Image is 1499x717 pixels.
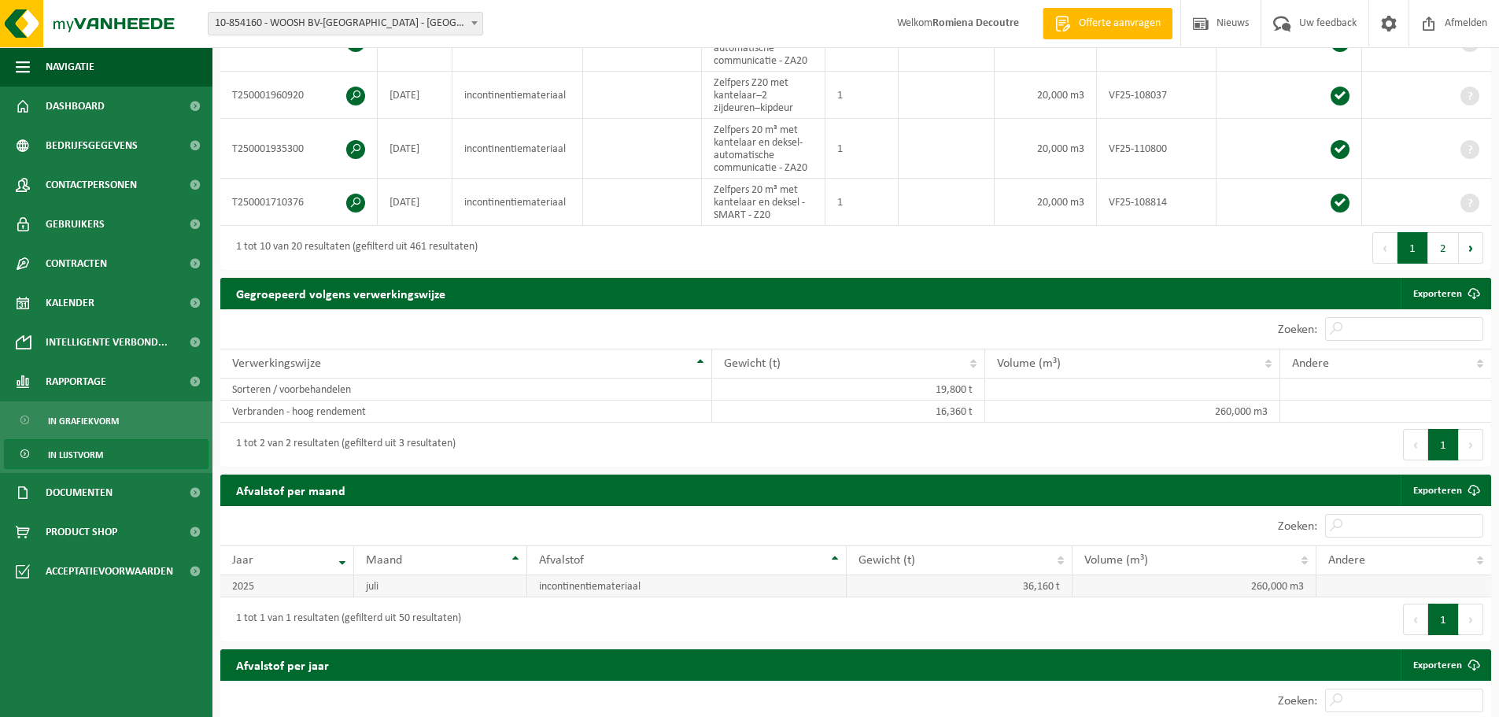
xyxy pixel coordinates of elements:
[702,72,825,119] td: Zelfpers Z20 met kantelaar–2 zijdeuren–kipdeur
[378,179,452,226] td: [DATE]
[378,119,452,179] td: [DATE]
[539,554,584,567] span: Afvalstof
[1043,8,1172,39] a: Offerte aanvragen
[1278,695,1317,708] label: Zoeken:
[847,575,1073,597] td: 36,160 t
[220,278,461,309] h2: Gegroepeerd volgens verwerkingswijze
[724,357,781,370] span: Gewicht (t)
[1372,232,1397,264] button: Previous
[48,406,119,436] span: In grafiekvorm
[825,72,899,119] td: 1
[46,552,173,591] span: Acceptatievoorwaarden
[1075,16,1165,31] span: Offerte aanvragen
[220,575,354,597] td: 2025
[1401,649,1490,681] a: Exporteren
[46,205,105,244] span: Gebruikers
[1403,429,1428,460] button: Previous
[1459,232,1483,264] button: Next
[220,475,361,505] h2: Afvalstof per maand
[527,575,847,597] td: incontinentiemateriaal
[46,165,137,205] span: Contactpersonen
[1401,475,1490,506] a: Exporteren
[228,605,461,634] div: 1 tot 1 van 1 resultaten (gefilterd uit 50 resultaten)
[232,357,321,370] span: Verwerkingswijze
[46,323,168,362] span: Intelligente verbond...
[220,649,345,680] h2: Afvalstof per jaar
[1459,429,1483,460] button: Next
[702,179,825,226] td: Zelfpers 20 m³ met kantelaar en deksel - SMART - Z20
[220,119,378,179] td: T250001935300
[825,119,899,179] td: 1
[220,401,712,423] td: Verbranden - hoog rendement
[1278,323,1317,336] label: Zoeken:
[378,72,452,119] td: [DATE]
[1073,575,1316,597] td: 260,000 m3
[1097,179,1217,226] td: VF25-108814
[712,379,985,401] td: 19,800 t
[46,283,94,323] span: Kalender
[46,126,138,165] span: Bedrijfsgegevens
[825,179,899,226] td: 1
[1403,604,1428,635] button: Previous
[1428,232,1459,264] button: 2
[228,431,456,459] div: 1 tot 2 van 2 resultaten (gefilterd uit 3 resultaten)
[354,575,527,597] td: juli
[1428,429,1459,460] button: 1
[995,179,1097,226] td: 20,000 m3
[452,119,582,179] td: incontinentiemateriaal
[1278,520,1317,533] label: Zoeken:
[46,473,113,512] span: Documenten
[4,439,209,469] a: In lijstvorm
[46,87,105,126] span: Dashboard
[4,405,209,435] a: In grafiekvorm
[220,72,378,119] td: T250001960920
[208,12,483,35] span: 10-854160 - WOOSH BV-GENT - GENT
[1397,232,1428,264] button: 1
[46,244,107,283] span: Contracten
[995,72,1097,119] td: 20,000 m3
[228,234,478,262] div: 1 tot 10 van 20 resultaten (gefilterd uit 461 resultaten)
[48,440,103,470] span: In lijstvorm
[1428,604,1459,635] button: 1
[1401,278,1490,309] a: Exporteren
[712,401,985,423] td: 16,360 t
[932,17,1019,29] strong: Romiena Decoutre
[220,379,712,401] td: Sorteren / voorbehandelen
[1459,604,1483,635] button: Next
[366,554,402,567] span: Maand
[232,554,253,567] span: Jaar
[702,119,825,179] td: Zelfpers 20 m³ met kantelaar en deksel-automatische communicatie - ZA20
[452,179,582,226] td: incontinentiemateriaal
[1292,357,1329,370] span: Andere
[209,13,482,35] span: 10-854160 - WOOSH BV-GENT - GENT
[858,554,915,567] span: Gewicht (t)
[985,401,1280,423] td: 260,000 m3
[995,119,1097,179] td: 20,000 m3
[1328,554,1365,567] span: Andere
[452,72,582,119] td: incontinentiemateriaal
[220,179,378,226] td: T250001710376
[46,47,94,87] span: Navigatie
[1097,72,1217,119] td: VF25-108037
[1097,119,1217,179] td: VF25-110800
[46,362,106,401] span: Rapportage
[997,357,1061,370] span: Volume (m³)
[1084,554,1148,567] span: Volume (m³)
[46,512,117,552] span: Product Shop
